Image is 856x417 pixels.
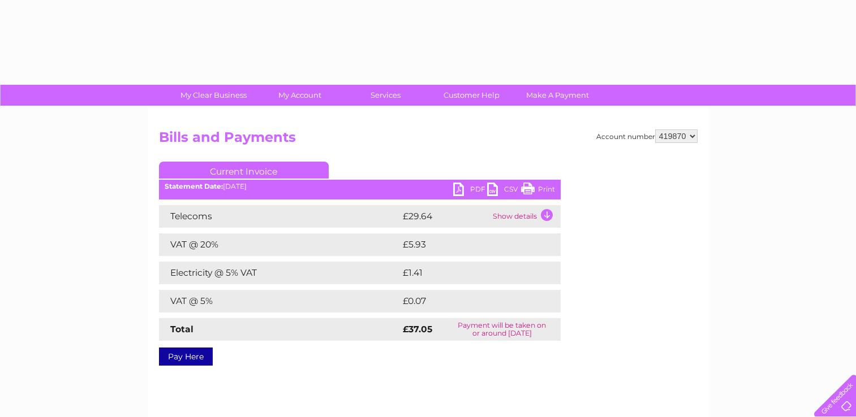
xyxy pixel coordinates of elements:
[159,347,213,366] a: Pay Here
[159,183,561,190] div: [DATE]
[159,129,698,151] h2: Bills and Payments
[400,290,534,312] td: £0.07
[159,262,400,284] td: Electricity @ 5% VAT
[511,85,604,106] a: Make A Payment
[253,85,346,106] a: My Account
[400,205,490,228] td: £29.64
[444,318,561,341] td: Payment will be taken on or around [DATE]
[165,182,223,190] b: Statement Date:
[159,205,400,228] td: Telecoms
[339,85,432,106] a: Services
[521,183,555,199] a: Print
[159,290,400,312] td: VAT @ 5%
[425,85,518,106] a: Customer Help
[403,324,432,335] strong: £37.05
[170,324,193,335] strong: Total
[490,205,561,228] td: Show details
[453,183,487,199] a: PDF
[487,183,521,199] a: CSV
[167,85,260,106] a: My Clear Business
[596,129,698,143] div: Account number
[159,162,329,179] a: Current Invoice
[400,233,534,256] td: £5.93
[159,233,400,256] td: VAT @ 20%
[400,262,531,284] td: £1.41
